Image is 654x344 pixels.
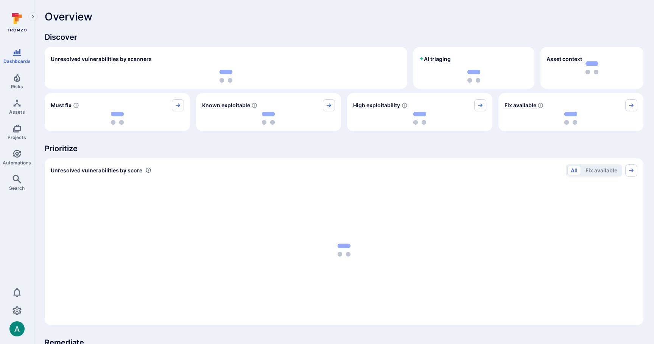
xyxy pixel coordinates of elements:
div: High exploitability [347,93,492,131]
button: All [567,166,581,175]
img: Loading... [220,70,232,83]
div: Known exploitable [196,93,341,131]
span: Projects [8,134,26,140]
span: Overview [45,11,92,23]
span: Risks [11,84,23,89]
div: loading spinner [51,181,637,319]
span: Discover [45,32,643,42]
span: Known exploitable [202,102,250,109]
img: Loading... [262,112,275,125]
svg: Risk score >=40 , missed SLA [73,102,79,108]
svg: EPSS score ≥ 0.7 [402,102,408,108]
h2: AI triaging [419,55,451,63]
img: Loading... [111,112,124,125]
div: loading spinner [51,70,401,83]
div: loading spinner [51,111,184,125]
i: Expand navigation menu [30,14,36,20]
div: Must fix [45,93,190,131]
span: Fix available [505,102,536,109]
div: loading spinner [505,111,638,125]
span: Dashboards [3,58,31,64]
img: Loading... [413,112,426,125]
img: Loading... [338,244,350,256]
h2: Unresolved vulnerabilities by scanners [51,55,152,63]
img: ACg8ocLSa5mPYBaXNx3eFu_EmspyJX0laNWN7cXOFirfQ7srZveEpg=s96-c [9,321,25,336]
svg: Confirmed exploitable by KEV [251,102,257,108]
span: Assets [9,109,25,115]
span: Automations [3,160,31,166]
img: Loading... [564,112,577,125]
span: Must fix [51,102,72,109]
div: Number of vulnerabilities in status 'Open' 'Triaged' and 'In process' grouped by score [145,166,151,174]
svg: Vulnerabilities with fix available [537,102,543,108]
div: loading spinner [419,70,528,83]
span: Search [9,185,25,191]
span: Unresolved vulnerabilities by score [51,167,142,174]
span: High exploitability [353,102,400,109]
span: Prioritize [45,143,643,154]
div: loading spinner [202,111,335,125]
img: Loading... [467,70,480,83]
div: Arjan Dehar [9,321,25,336]
div: loading spinner [353,111,486,125]
button: Expand navigation menu [28,12,37,21]
span: Asset context [547,55,582,63]
button: Fix available [582,166,621,175]
div: Fix available [498,93,644,131]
